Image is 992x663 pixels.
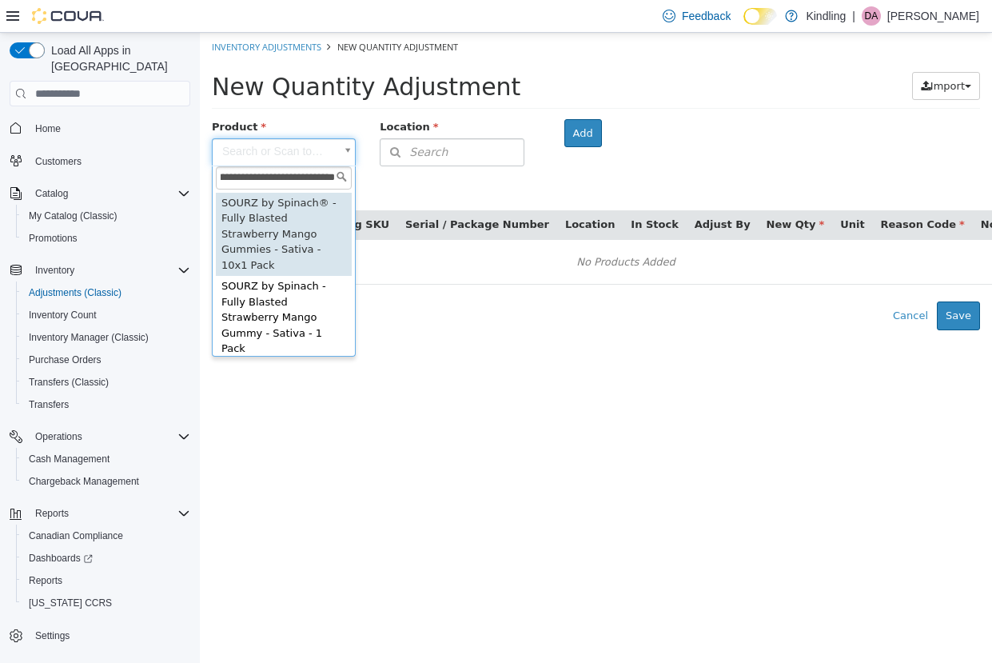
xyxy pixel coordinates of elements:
[22,593,118,613] a: [US_STATE] CCRS
[22,472,190,491] span: Chargeback Management
[29,398,69,411] span: Transfers
[16,243,152,327] div: SOURZ by Spinach - Fully Blasted Strawberry Mango Gummy - Sativa - 1 Pack
[35,264,74,277] span: Inventory
[743,8,777,25] input: Dark Mode
[32,8,104,24] img: Cova
[22,526,190,545] span: Canadian Compliance
[852,6,855,26] p: |
[22,549,190,568] span: Dashboards
[16,569,197,592] button: Reports
[22,373,190,392] span: Transfers (Classic)
[16,448,197,470] button: Cash Management
[29,626,76,645] a: Settings
[16,547,197,569] a: Dashboards
[29,286,122,299] span: Adjustments (Classic)
[22,229,84,248] a: Promotions
[16,205,197,227] button: My Catalog (Classic)
[865,6,878,26] span: DA
[22,328,190,347] span: Inventory Manager (Classic)
[3,624,197,647] button: Settings
[29,504,190,523] span: Reports
[29,427,190,446] span: Operations
[29,152,88,171] a: Customers
[887,6,979,26] p: [PERSON_NAME]
[35,122,61,135] span: Home
[22,472,145,491] a: Chargeback Management
[45,42,190,74] span: Load All Apps in [GEOGRAPHIC_DATA]
[29,261,81,280] button: Inventory
[29,119,67,138] a: Home
[22,571,190,590] span: Reports
[29,376,109,389] span: Transfers (Classic)
[29,232,78,245] span: Promotions
[29,427,89,446] button: Operations
[22,283,128,302] a: Adjustments (Classic)
[29,184,74,203] button: Catalog
[22,229,190,248] span: Promotions
[16,349,197,371] button: Purchase Orders
[29,184,190,203] span: Catalog
[22,328,155,347] a: Inventory Manager (Classic)
[29,574,62,587] span: Reports
[22,306,190,325] span: Inventory Count
[22,449,190,469] span: Cash Management
[16,160,152,244] div: SOURZ by Spinach® - Fully Blasted Strawberry Mango Gummies - Sativa - 10x1 Pack
[29,552,93,565] span: Dashboards
[16,326,197,349] button: Inventory Manager (Classic)
[22,395,190,414] span: Transfers
[862,6,881,26] div: Daniel Amyotte
[16,282,197,304] button: Adjustments (Classic)
[35,629,70,642] span: Settings
[22,571,69,590] a: Reports
[16,393,197,416] button: Transfers
[35,430,82,443] span: Operations
[35,507,69,520] span: Reports
[16,227,197,250] button: Promotions
[29,529,123,542] span: Canadian Compliance
[3,150,197,173] button: Customers
[3,116,197,139] button: Home
[22,350,190,369] span: Purchase Orders
[16,371,197,393] button: Transfers (Classic)
[16,304,197,326] button: Inventory Count
[22,206,124,226] a: My Catalog (Classic)
[22,206,190,226] span: My Catalog (Classic)
[22,549,99,568] a: Dashboards
[29,475,139,488] span: Chargeback Management
[16,592,197,614] button: [US_STATE] CCRS
[22,373,115,392] a: Transfers (Classic)
[16,470,197,493] button: Chargeback Management
[22,593,190,613] span: Washington CCRS
[29,504,75,523] button: Reports
[29,625,190,645] span: Settings
[29,453,110,465] span: Cash Management
[29,353,102,366] span: Purchase Orders
[29,261,190,280] span: Inventory
[29,597,112,609] span: [US_STATE] CCRS
[29,210,118,222] span: My Catalog (Classic)
[29,151,190,171] span: Customers
[35,155,82,168] span: Customers
[682,8,731,24] span: Feedback
[806,6,846,26] p: Kindling
[3,259,197,282] button: Inventory
[3,182,197,205] button: Catalog
[22,395,75,414] a: Transfers
[743,25,744,26] span: Dark Mode
[22,306,103,325] a: Inventory Count
[35,187,68,200] span: Catalog
[3,425,197,448] button: Operations
[22,449,116,469] a: Cash Management
[29,118,190,138] span: Home
[29,309,97,322] span: Inventory Count
[16,525,197,547] button: Canadian Compliance
[22,526,129,545] a: Canadian Compliance
[3,502,197,525] button: Reports
[29,331,149,344] span: Inventory Manager (Classic)
[22,350,108,369] a: Purchase Orders
[22,283,190,302] span: Adjustments (Classic)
